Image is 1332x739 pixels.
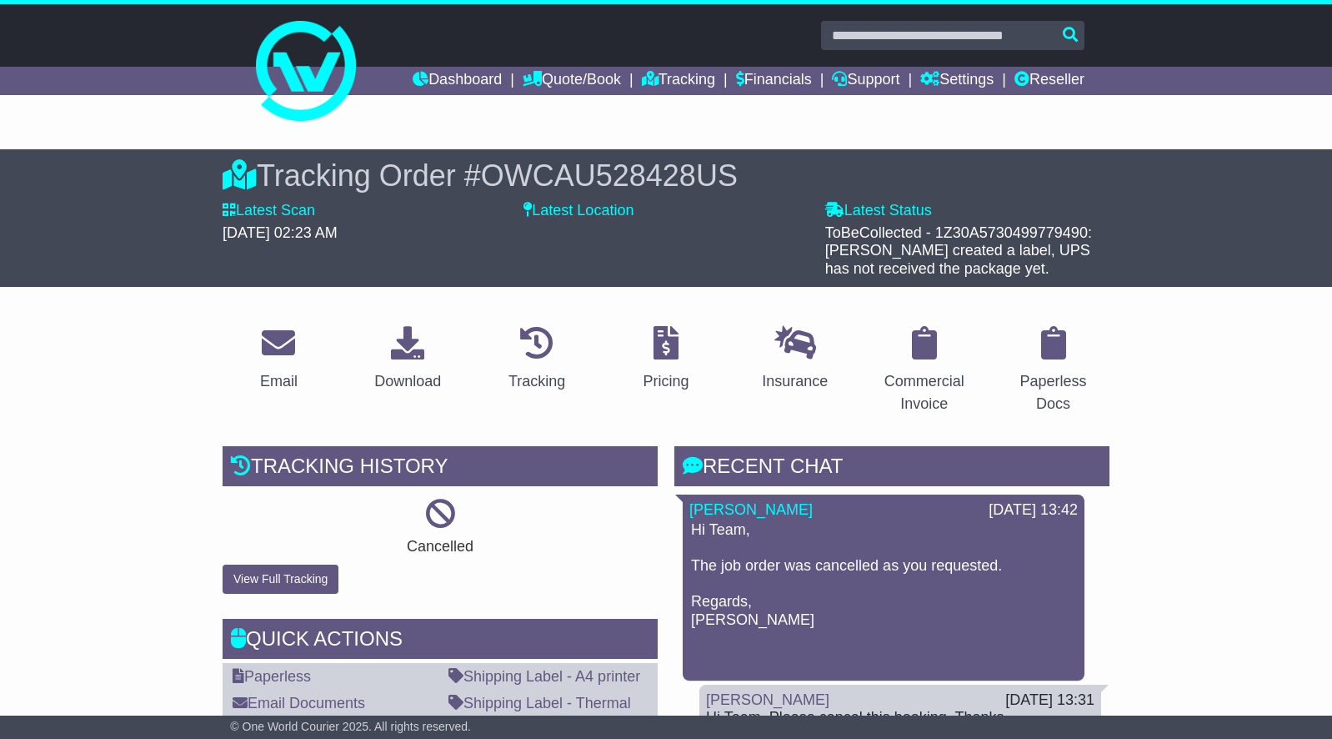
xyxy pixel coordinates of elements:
a: Email Documents [233,695,365,711]
div: Hi Team, Please cancel this booking. Thanks, [706,709,1094,727]
a: Tracking [642,67,715,95]
a: Paperless [233,668,311,685]
a: Commercial Invoice [868,320,980,421]
div: Tracking history [223,446,658,491]
span: [DATE] 02:23 AM [223,224,338,241]
div: Quick Actions [223,619,658,664]
a: Shipping Label - A4 printer [448,668,640,685]
div: Commercial Invoice [879,370,969,415]
button: View Full Tracking [223,565,338,594]
label: Latest Status [825,202,932,220]
span: ToBeCollected - 1Z30A5730499779490: [PERSON_NAME] created a label, UPS has not received the packa... [825,224,1092,277]
div: Tracking Order # [223,158,1109,194]
a: Tracking [498,320,576,399]
p: Cancelled [223,538,658,556]
a: Settings [920,67,994,95]
a: Insurance [751,320,839,399]
div: RECENT CHAT [674,446,1109,491]
a: Email [249,320,308,399]
span: OWCAU528428US [481,158,738,193]
a: Support [832,67,899,95]
div: [DATE] 13:31 [1005,691,1094,710]
div: Insurance [762,370,828,393]
div: [DATE] 13:42 [989,501,1078,520]
p: Hi Team, The job order was cancelled as you requested. Regards, [PERSON_NAME] [691,521,1076,666]
label: Latest Scan [223,202,315,220]
div: Tracking [508,370,565,393]
span: © One World Courier 2025. All rights reserved. [230,720,471,733]
a: Paperless Docs [997,320,1109,421]
a: Shipping Label - Thermal printer [448,695,631,730]
label: Latest Location [523,202,633,220]
a: Reseller [1014,67,1084,95]
div: Email [260,370,298,393]
a: Download [363,320,452,399]
a: Pricing [632,320,699,399]
a: [PERSON_NAME] [706,691,829,708]
div: Pricing [643,370,689,393]
a: [PERSON_NAME] [689,501,813,518]
a: Dashboard [413,67,502,95]
div: Download [374,370,441,393]
a: Quote/Book [523,67,621,95]
div: Paperless Docs [1008,370,1099,415]
a: Financials [736,67,812,95]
